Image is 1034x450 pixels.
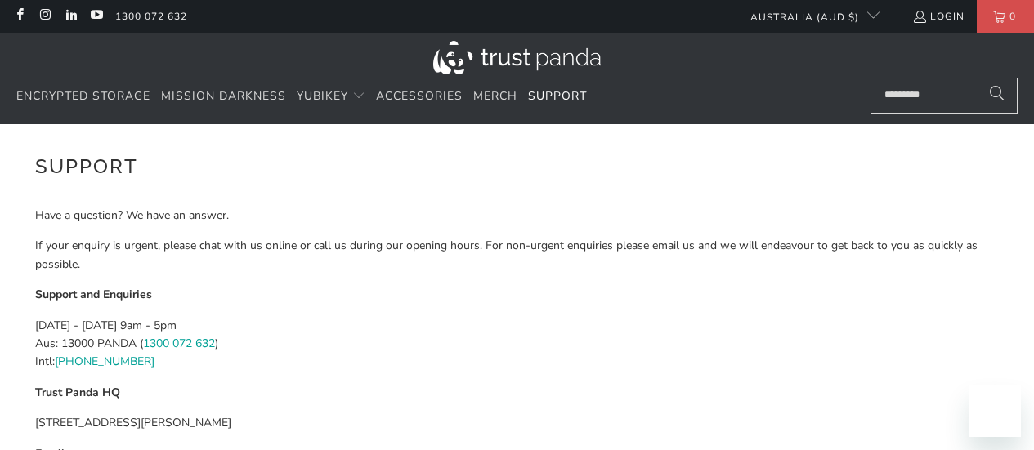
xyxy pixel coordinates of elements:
span: Accessories [376,88,463,104]
p: If your enquiry is urgent, please chat with us online or call us during our opening hours. For no... [35,237,1000,274]
nav: Translation missing: en.navigation.header.main_nav [16,78,587,116]
h1: Support [35,149,1000,181]
span: Support [528,88,587,104]
span: Encrypted Storage [16,88,150,104]
p: Have a question? We have an answer. [35,207,1000,225]
a: Trust Panda Australia on Instagram [38,10,51,23]
a: Mission Darkness [161,78,286,116]
a: Support [528,78,587,116]
span: Mission Darkness [161,88,286,104]
input: Search... [871,78,1018,114]
a: Accessories [376,78,463,116]
strong: Trust Panda HQ [35,385,120,400]
p: [STREET_ADDRESS][PERSON_NAME] [35,414,1000,432]
button: Search [977,78,1018,114]
a: 1300 072 632 [143,336,215,351]
img: Trust Panda Australia [433,41,601,74]
span: Merch [473,88,517,104]
summary: YubiKey [297,78,365,116]
a: Merch [473,78,517,116]
a: [PHONE_NUMBER] [55,354,154,369]
a: Trust Panda Australia on Facebook [12,10,26,23]
iframe: Button to launch messaging window [969,385,1021,437]
strong: Support and Enquiries [35,287,152,302]
a: 1300 072 632 [115,7,187,25]
span: YubiKey [297,88,348,104]
a: Trust Panda Australia on LinkedIn [64,10,78,23]
a: Encrypted Storage [16,78,150,116]
a: Login [912,7,965,25]
a: Trust Panda Australia on YouTube [89,10,103,23]
p: [DATE] - [DATE] 9am - 5pm Aus: 13000 PANDA ( ) Intl: [35,317,1000,372]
